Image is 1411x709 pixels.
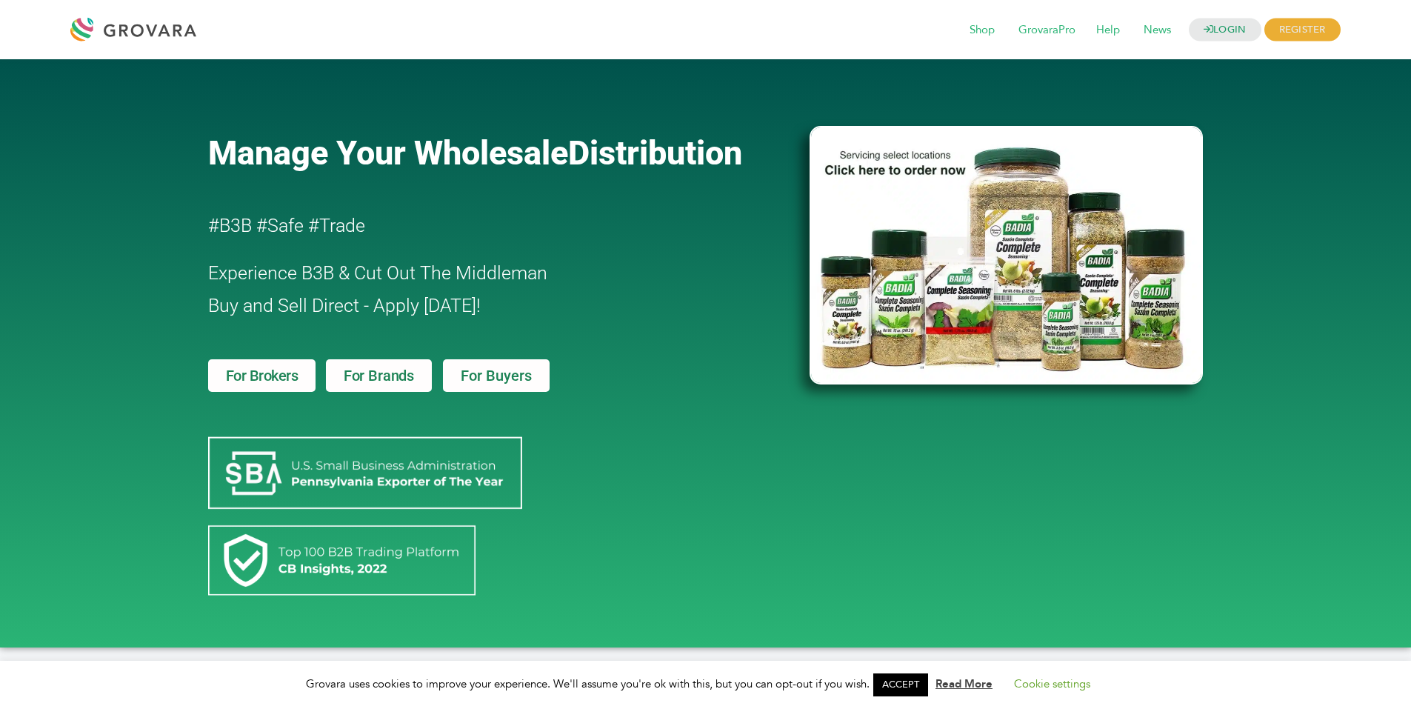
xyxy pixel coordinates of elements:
[1133,22,1181,39] a: News
[461,368,532,383] span: For Buyers
[208,133,786,173] a: Manage Your WholesaleDistribution
[208,262,547,284] span: Experience B3B & Cut Out The Middleman
[959,16,1005,44] span: Shop
[1086,16,1130,44] span: Help
[959,22,1005,39] a: Shop
[935,676,993,691] a: Read More
[1008,22,1086,39] a: GrovaraPro
[326,359,432,392] a: For Brands
[1189,19,1261,41] a: LOGIN
[568,133,742,173] span: Distribution
[1133,16,1181,44] span: News
[1264,19,1341,41] span: REGISTER
[208,210,725,242] h2: #B3B #Safe #Trade
[208,133,568,173] span: Manage Your Wholesale
[208,295,481,316] span: Buy and Sell Direct - Apply [DATE]!
[1008,16,1086,44] span: GrovaraPro
[226,368,298,383] span: For Brokers
[873,673,928,696] a: ACCEPT
[306,676,1105,691] span: Grovara uses cookies to improve your experience. We'll assume you're ok with this, but you can op...
[1014,676,1090,691] a: Cookie settings
[443,359,550,392] a: For Buyers
[344,368,414,383] span: For Brands
[208,359,316,392] a: For Brokers
[1086,22,1130,39] a: Help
